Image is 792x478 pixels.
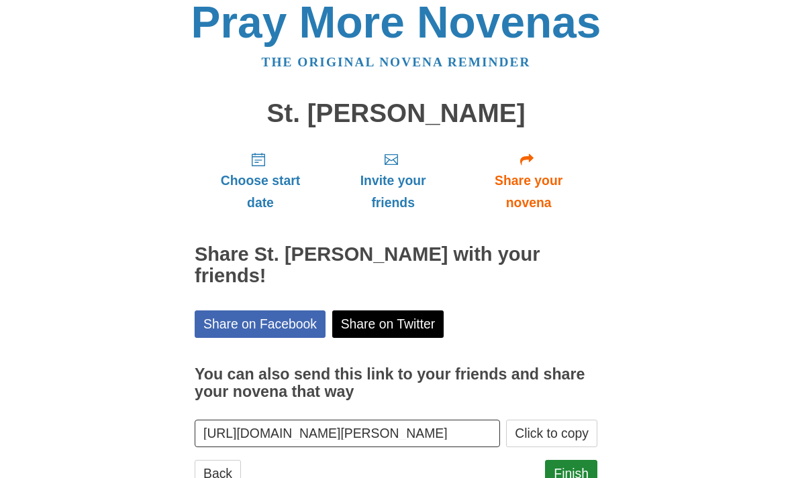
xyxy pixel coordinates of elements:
button: Click to copy [506,420,597,447]
span: Choose start date [208,170,313,214]
a: Choose start date [195,141,326,221]
a: Invite your friends [326,141,460,221]
span: Invite your friends [340,170,446,214]
h2: Share St. [PERSON_NAME] with your friends! [195,244,597,287]
h1: St. [PERSON_NAME] [195,99,597,128]
a: The original novena reminder [262,55,531,69]
h3: You can also send this link to your friends and share your novena that way [195,366,597,400]
span: Share your novena [473,170,584,214]
a: Share on Facebook [195,310,326,338]
a: Share your novena [460,141,597,221]
a: Share on Twitter [332,310,444,338]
